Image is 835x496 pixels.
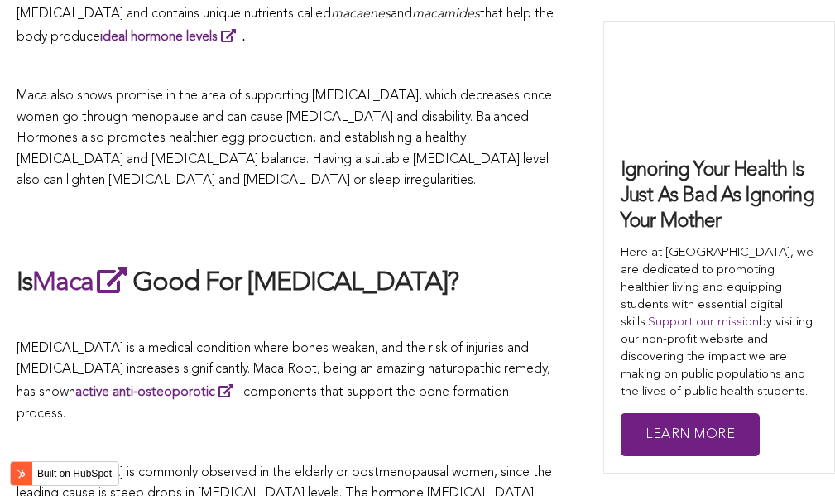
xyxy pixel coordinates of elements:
[17,89,552,187] span: Maca also shows promise in the area of supporting [MEDICAL_DATA], which decreases once women go t...
[100,31,242,44] a: ideal hormone levels
[75,386,240,399] a: active anti-osteoporotic
[331,7,391,21] span: macaenes
[17,342,550,421] span: [MEDICAL_DATA] is a medical condition where bones weaken, and the risk of injuries and [MEDICAL_D...
[100,31,245,44] strong: .
[32,270,132,296] a: Maca
[10,461,119,486] button: Built on HubSpot
[391,7,412,21] span: and
[412,7,480,21] span: macamides
[17,7,554,44] span: that help the body produce
[752,417,835,496] iframe: Chat Widget
[17,263,554,301] h2: Is Good For [MEDICAL_DATA]?
[31,463,118,484] label: Built on HubSpot
[621,413,760,457] a: Learn More
[11,464,31,484] img: HubSpot sprocket logo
